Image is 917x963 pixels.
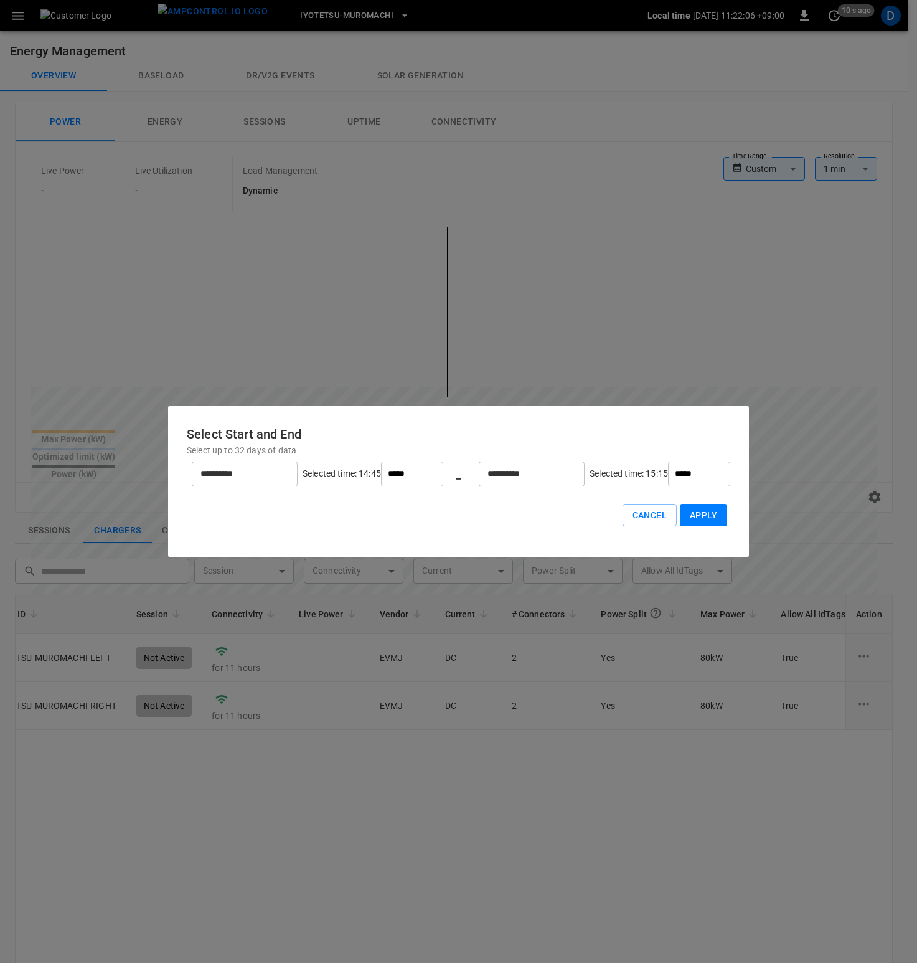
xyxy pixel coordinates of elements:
[623,504,677,527] button: Cancel
[187,444,730,457] p: Select up to 32 days of data
[456,464,461,484] h6: _
[303,468,381,478] span: Selected time: 14:45
[680,504,727,527] button: Apply
[590,468,668,478] span: Selected time: 15:15
[187,424,730,444] h6: Select Start and End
